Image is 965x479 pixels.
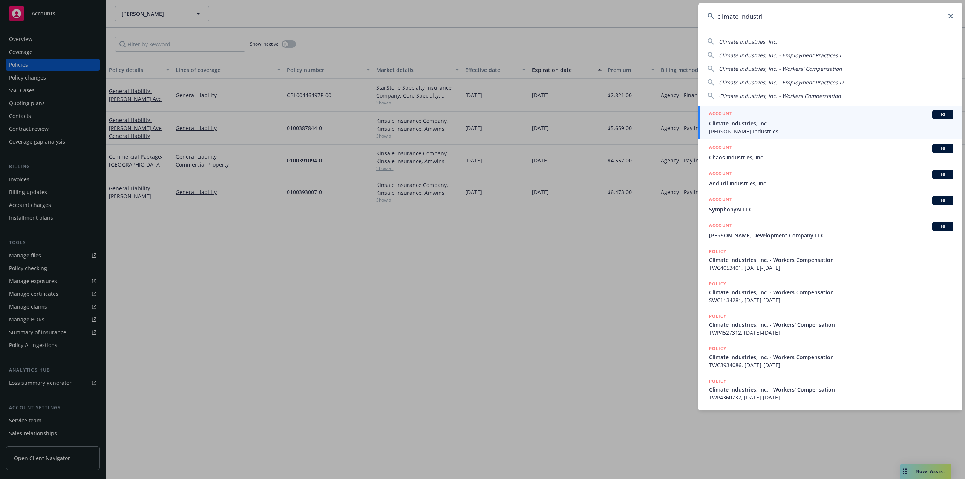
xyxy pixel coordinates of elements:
[709,222,732,231] h5: ACCOUNT
[709,144,732,153] h5: ACCOUNT
[719,92,841,99] span: Climate Industries, Inc. - Workers Compensation
[935,145,950,152] span: BI
[709,153,953,161] span: Chaos Industries, Inc.
[709,296,953,304] span: SWC1134281, [DATE]-[DATE]
[935,197,950,204] span: BI
[709,256,953,264] span: Climate Industries, Inc. - Workers Compensation
[935,223,950,230] span: BI
[709,288,953,296] span: Climate Industries, Inc. - Workers Compensation
[709,248,726,255] h5: POLICY
[698,217,962,243] a: ACCOUNTBI[PERSON_NAME] Development Company LLC
[698,139,962,165] a: ACCOUNTBIChaos Industries, Inc.
[709,196,732,205] h5: ACCOUNT
[719,52,842,59] span: Climate Industries, Inc. - Employment Practices L
[709,127,953,135] span: [PERSON_NAME] Industries
[709,119,953,127] span: Climate Industries, Inc.
[698,373,962,406] a: POLICYClimate Industries, Inc. - Workers' CompensationTWP4360732, [DATE]-[DATE]
[709,205,953,213] span: SymphonyAI LLC
[709,312,726,320] h5: POLICY
[698,106,962,139] a: ACCOUNTBIClimate Industries, Inc.[PERSON_NAME] Industries
[719,79,844,86] span: Climate Industries, Inc. - Employment Practices Li
[719,65,842,72] span: Climate Industries, Inc. - Workers' Compensation
[709,353,953,361] span: Climate Industries, Inc. - Workers Compensation
[935,171,950,178] span: BI
[709,377,726,385] h5: POLICY
[935,111,950,118] span: BI
[698,191,962,217] a: ACCOUNTBISymphonyAI LLC
[709,321,953,329] span: Climate Industries, Inc. - Workers' Compensation
[709,110,732,119] h5: ACCOUNT
[698,341,962,373] a: POLICYClimate Industries, Inc. - Workers CompensationTWC3934086, [DATE]-[DATE]
[709,361,953,369] span: TWC3934086, [DATE]-[DATE]
[709,170,732,179] h5: ACCOUNT
[698,308,962,341] a: POLICYClimate Industries, Inc. - Workers' CompensationTWP4527312, [DATE]-[DATE]
[709,280,726,288] h5: POLICY
[698,243,962,276] a: POLICYClimate Industries, Inc. - Workers CompensationTWC4053401, [DATE]-[DATE]
[709,231,953,239] span: [PERSON_NAME] Development Company LLC
[709,179,953,187] span: Anduril Industries, Inc.
[719,38,777,45] span: Climate Industries, Inc.
[709,345,726,352] h5: POLICY
[709,393,953,401] span: TWP4360732, [DATE]-[DATE]
[698,276,962,308] a: POLICYClimate Industries, Inc. - Workers CompensationSWC1134281, [DATE]-[DATE]
[709,386,953,393] span: Climate Industries, Inc. - Workers' Compensation
[709,264,953,272] span: TWC4053401, [DATE]-[DATE]
[698,165,962,191] a: ACCOUNTBIAnduril Industries, Inc.
[709,329,953,337] span: TWP4527312, [DATE]-[DATE]
[698,3,962,30] input: Search...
